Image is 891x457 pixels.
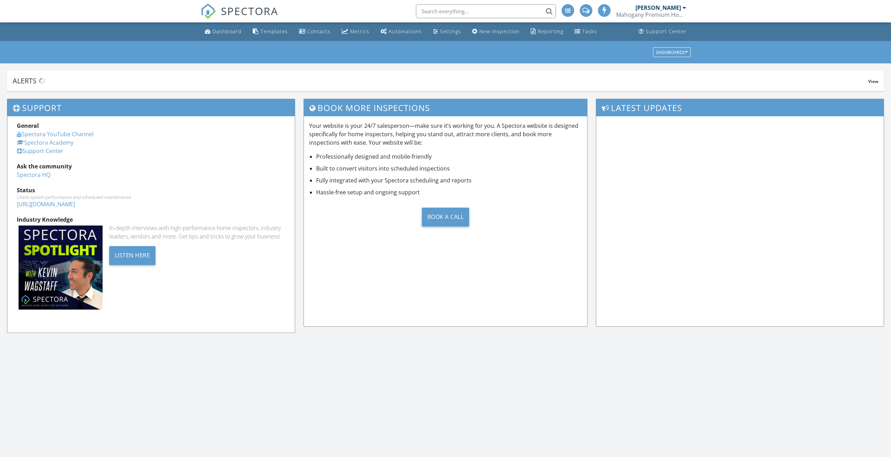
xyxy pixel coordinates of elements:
[202,25,244,38] a: Dashboard
[350,28,369,35] div: Metrics
[339,25,372,38] a: Metrics
[296,25,333,38] a: Contacts
[868,78,878,84] span: View
[17,122,39,130] strong: General
[316,152,582,161] li: Professionally designed and mobile-friendly
[201,9,278,24] a: SPECTORA
[469,25,522,38] a: New Inspection
[221,4,278,18] span: SPECTORA
[616,11,686,18] div: Mahogany Premium Home Inspections
[656,50,688,55] div: Dashboards
[17,147,63,155] a: Support Center
[316,164,582,173] li: Built to convert visitors into scheduled inspections
[17,162,285,171] div: Ask the community
[13,76,868,85] div: Alerts
[440,28,461,35] div: Settings
[422,208,469,227] div: Book a Call
[309,202,582,232] a: Book a Call
[646,28,687,35] div: Support Center
[636,25,689,38] a: Support Center
[309,122,582,147] p: Your website is your 24/7 salesperson—make sure it’s working for you. A Spectora website is desig...
[17,215,285,224] div: Industry Knowledge
[17,194,285,200] div: Check system performance and scheduled maintenance.
[538,28,563,35] div: Reporting
[389,28,422,35] div: Automations
[109,251,156,259] a: Listen Here
[304,99,587,116] h3: Book More Inspections
[109,246,156,265] div: Listen Here
[19,226,103,310] img: Spectoraspolightmain
[635,4,681,11] div: [PERSON_NAME]
[596,99,884,116] h3: Latest Updates
[430,25,464,38] a: Settings
[260,28,288,35] div: Templates
[572,25,600,38] a: Tasks
[479,28,520,35] div: New Inspection
[653,47,691,57] button: Dashboards
[307,28,330,35] div: Contacts
[316,188,582,196] li: Hassle-free setup and ongoing support
[416,4,556,18] input: Search everything...
[582,28,597,35] div: Tasks
[250,25,291,38] a: Templates
[213,28,242,35] div: Dashboard
[17,130,93,138] a: Spectora YouTube Channel
[17,139,74,146] a: Spectora Academy
[528,25,566,38] a: Reporting
[201,4,216,19] img: The Best Home Inspection Software - Spectora
[17,186,285,194] div: Status
[17,200,75,208] a: [URL][DOMAIN_NAME]
[316,176,582,185] li: Fully integrated with your Spectora scheduling and reports
[7,99,295,116] h3: Support
[109,224,285,241] div: In-depth interviews with high-performance home inspectors, industry leaders, vendors and more. Ge...
[17,171,50,179] a: Spectora HQ
[378,25,425,38] a: Automations (Advanced)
